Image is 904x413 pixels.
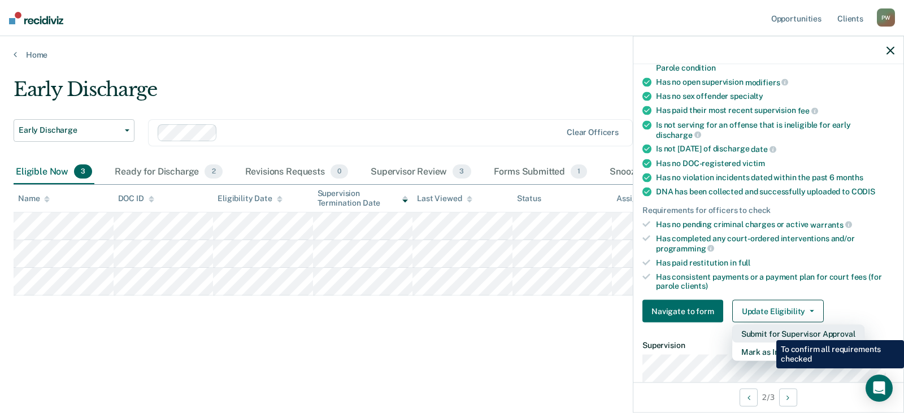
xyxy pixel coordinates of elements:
div: DOC ID [118,194,154,203]
div: Name [18,194,50,203]
div: Clear officers [567,128,619,137]
button: Previous Opportunity [740,388,758,406]
div: Has consistent payments or a payment plan for court fees (for parole [656,272,894,291]
dt: Supervision [642,341,894,350]
button: Submit for Supervisor Approval [732,325,864,343]
div: Assigned to [616,194,670,203]
div: Requirements for officers to check [642,205,894,215]
a: Home [14,50,890,60]
span: 3 [453,164,471,179]
div: DNA has been collected and successfully uploaded to [656,186,894,196]
span: months [836,172,863,181]
div: Ready for Discharge [112,160,224,185]
div: Has no pending criminal charges or active [656,219,894,229]
span: clients) [681,281,708,290]
button: Mark as Ineligible [732,343,864,361]
div: Open Intercom Messenger [866,375,893,402]
button: Navigate to form [642,300,723,323]
div: Last Viewed [417,194,472,203]
div: Forms Submitted [492,160,590,185]
span: full [738,258,750,267]
button: Next Opportunity [779,388,797,406]
span: date [751,145,776,154]
span: CODIS [851,186,875,195]
div: Supervisor Review [368,160,473,185]
div: Is not [DATE] of discharge [656,144,894,154]
button: Update Eligibility [732,300,824,323]
div: Has completed any court-ordered interventions and/or [656,234,894,253]
div: Early Discharge [14,78,692,110]
a: Navigate to form link [642,300,728,323]
span: 1 [571,164,587,179]
span: condition [681,63,716,72]
span: warrants [810,220,852,229]
div: Eligible Now [14,160,94,185]
div: Eligibility Date [218,194,282,203]
div: Has no violation incidents dated within the past 6 [656,172,894,182]
div: 2 / 3 [633,382,903,412]
div: Has paid restitution in [656,258,894,267]
span: 2 [205,164,222,179]
div: Snoozed [607,160,676,185]
span: programming [656,244,714,253]
div: Status [517,194,541,203]
span: modifiers [745,77,789,86]
span: 3 [74,164,92,179]
span: victim [742,158,765,167]
span: 0 [331,164,348,179]
span: Early Discharge [19,125,120,135]
div: P W [877,8,895,27]
div: Has no open supervision [656,77,894,87]
span: specialty [730,92,763,101]
div: Is not serving for an offense that is ineligible for early [656,120,894,139]
div: Has paid their most recent supervision [656,106,894,116]
span: discharge [656,130,701,139]
div: Revisions Requests [243,160,350,185]
div: Has no DOC-registered [656,158,894,168]
img: Recidiviz [9,12,63,24]
div: Supervision Termination Date [318,189,408,208]
div: Has no sex offender [656,92,894,101]
span: fee [798,106,818,115]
